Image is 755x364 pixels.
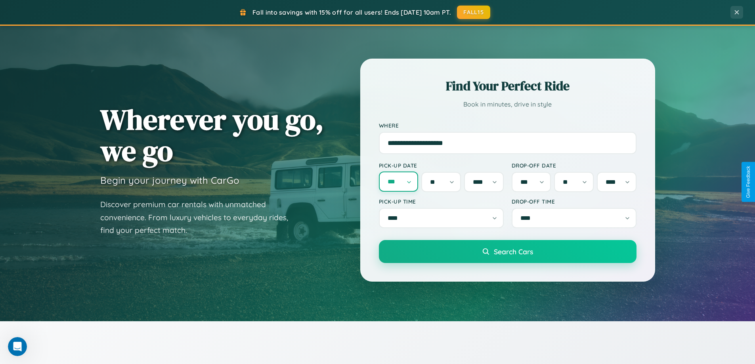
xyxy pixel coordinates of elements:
[100,174,239,186] h3: Begin your journey with CarGo
[252,8,451,16] span: Fall into savings with 15% off for all users! Ends [DATE] 10am PT.
[457,6,490,19] button: FALL15
[494,247,533,256] span: Search Cars
[745,166,751,198] div: Give Feedback
[379,99,636,110] p: Book in minutes, drive in style
[100,104,324,166] h1: Wherever you go, we go
[379,122,636,129] label: Where
[100,198,298,237] p: Discover premium car rentals with unmatched convenience. From luxury vehicles to everyday rides, ...
[8,337,27,356] iframe: Intercom live chat
[512,162,636,169] label: Drop-off Date
[512,198,636,205] label: Drop-off Time
[379,198,504,205] label: Pick-up Time
[379,162,504,169] label: Pick-up Date
[379,240,636,263] button: Search Cars
[379,77,636,95] h2: Find Your Perfect Ride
